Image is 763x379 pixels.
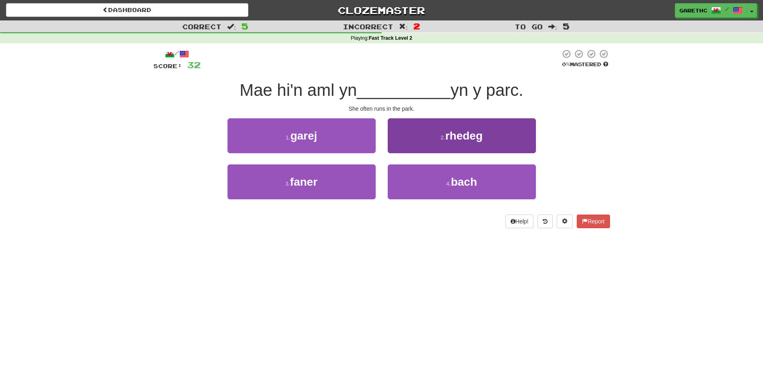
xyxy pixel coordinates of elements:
a: Dashboard [6,3,248,17]
span: 2 [413,21,420,31]
span: 0 % [562,61,570,67]
button: 4.bach [388,164,536,199]
span: 32 [187,60,201,70]
div: Mastered [560,61,610,68]
a: Clozemaster [260,3,503,17]
button: 1.garej [227,118,376,153]
span: rhedeg [445,130,483,142]
a: GarethC / [675,3,747,18]
span: Score: [153,63,182,69]
button: Help! [505,215,534,228]
span: 5 [563,21,570,31]
button: 2.rhedeg [388,118,536,153]
span: : [548,23,557,30]
span: __________ [357,81,451,99]
span: faner [290,176,317,188]
span: Mae hi'n aml yn [240,81,357,99]
span: To go [515,22,543,30]
span: : [399,23,408,30]
strong: Fast Track Level 2 [369,35,413,41]
span: bach [451,176,477,188]
span: yn y parc. [451,81,523,99]
span: GarethC [679,7,707,14]
span: / [725,6,729,12]
span: garej [290,130,317,142]
span: Correct [182,22,221,30]
span: : [227,23,236,30]
span: Incorrect [343,22,393,30]
button: Report [577,215,610,228]
div: / [153,49,201,59]
small: 2 . [441,134,445,141]
button: Round history (alt+y) [538,215,553,228]
div: She often runs in the park. [153,105,610,113]
span: 5 [242,21,248,31]
button: 3.faner [227,164,376,199]
small: 1 . [286,134,290,141]
small: 3 . [285,180,290,187]
small: 4 . [446,180,451,187]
